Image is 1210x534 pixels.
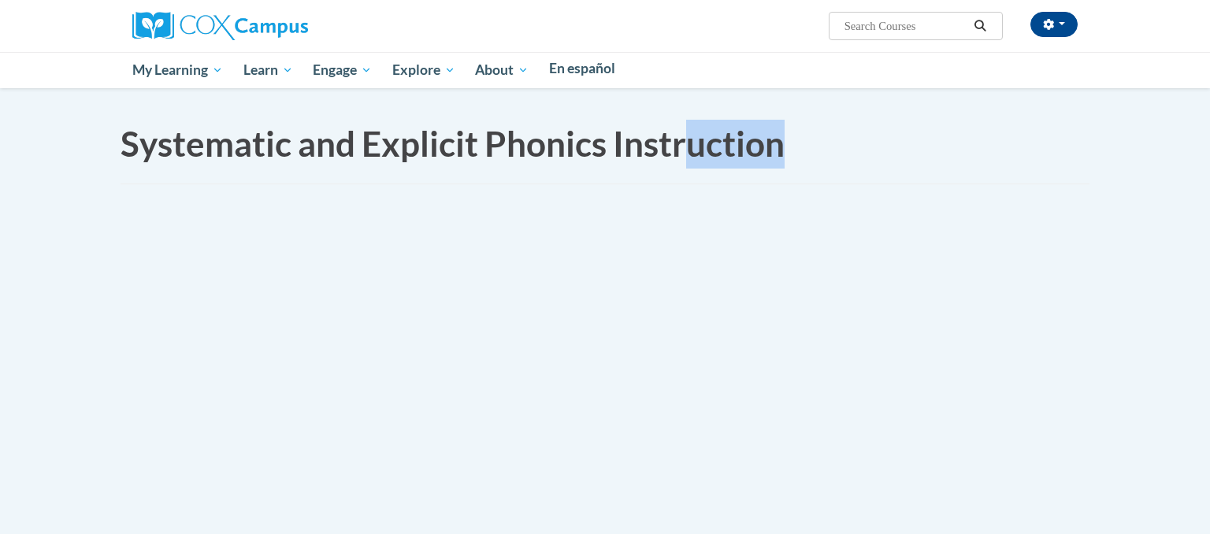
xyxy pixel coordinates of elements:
button: Search [969,17,993,35]
span: About [475,61,529,80]
img: Cox Campus [132,12,308,40]
span: My Learning [132,61,223,80]
a: Explore [382,52,466,88]
a: Learn [233,52,303,88]
span: Engage [313,61,372,80]
span: Learn [243,61,293,80]
button: Account Settings [1030,12,1078,37]
a: About [466,52,540,88]
a: Cox Campus [132,18,308,32]
a: My Learning [122,52,233,88]
span: Explore [392,61,455,80]
a: Engage [302,52,382,88]
input: Search Courses [843,17,969,35]
div: Main menu [109,52,1101,88]
span: En español [549,60,615,76]
i:  [974,20,988,32]
a: En español [539,52,625,85]
span: Systematic and Explicit Phonics Instruction [121,123,785,164]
